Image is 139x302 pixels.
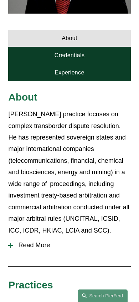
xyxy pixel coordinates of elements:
[8,64,130,81] a: Experience
[8,47,130,64] a: Credentials
[8,236,130,254] button: Read More
[8,92,37,103] span: About
[8,30,130,47] a: About
[78,289,128,302] a: Search this site
[13,242,130,249] span: Read More
[8,108,130,236] p: [PERSON_NAME] practice focuses on complex transborder dispute resolution. He has represented sove...
[8,279,53,291] span: Practices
